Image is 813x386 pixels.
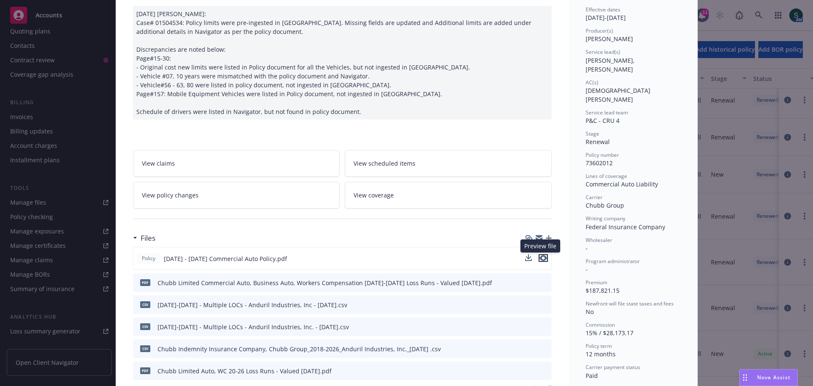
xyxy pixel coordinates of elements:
[586,329,633,337] span: 15% / $28,173.17
[586,300,674,307] span: Newfront will file state taxes and fees
[140,345,150,352] span: csv
[158,278,492,287] div: Chubb Limited Commercial Auto, Business Auto, Workers Compensation [DATE]-[DATE] Loss Runs - Valu...
[158,344,441,353] div: Chubb Indemnity Insurance Company, Chubb Group_2018-2026_Anduril Industries, Inc._[DATE] .csv
[586,172,627,180] span: Lines of coverage
[586,130,599,137] span: Stage
[345,182,552,208] a: View coverage
[586,342,612,350] span: Policy term
[141,233,155,244] h3: Files
[142,191,199,200] span: View policy changes
[539,254,548,263] button: preview file
[345,150,552,177] a: View scheduled items
[527,322,534,331] button: download file
[541,367,548,375] button: preview file
[541,322,548,331] button: preview file
[586,35,633,43] span: [PERSON_NAME]
[586,194,603,201] span: Carrier
[586,308,594,316] span: No
[586,27,613,34] span: Producer(s)
[586,244,588,252] span: -
[133,233,155,244] div: Files
[586,215,625,222] span: Writing company
[586,151,619,158] span: Policy number
[541,278,548,287] button: preview file
[354,191,394,200] span: View coverage
[140,301,150,308] span: csv
[527,300,534,309] button: download file
[541,344,548,353] button: preview file
[133,150,340,177] a: View claims
[586,138,610,146] span: Renewal
[586,279,607,286] span: Premium
[586,159,613,167] span: 73602012
[527,367,534,375] button: download file
[586,109,628,116] span: Service lead team
[541,300,548,309] button: preview file
[586,286,619,294] span: $187,821.15
[586,223,665,231] span: Federal Insurance Company
[133,182,340,208] a: View policy changes
[739,369,798,386] button: Nova Assist
[133,6,552,119] div: [DATE] [PERSON_NAME]: Case# 01504534: Policy limits were pre-ingested in [GEOGRAPHIC_DATA]. Missi...
[140,367,150,374] span: pdf
[586,48,620,56] span: Service lead(s)
[354,159,415,168] span: View scheduled items
[527,278,534,287] button: download file
[586,236,612,244] span: Wholesaler
[520,239,560,253] div: Preview file
[586,321,615,328] span: Commission
[586,180,680,189] div: Commercial Auto Liability
[586,258,640,265] span: Program administrator
[158,367,332,375] div: Chubb Limited Auto, WC 20-26 Loss Runs - Valued [DATE].pdf
[586,117,619,125] span: P&C - CRU 4
[539,254,548,262] button: preview file
[527,344,534,353] button: download file
[142,159,175,168] span: View claims
[586,372,598,380] span: Paid
[586,56,636,73] span: [PERSON_NAME], [PERSON_NAME]
[140,279,150,286] span: pdf
[525,254,532,261] button: download file
[740,369,750,386] div: Drag to move
[586,6,620,13] span: Effective dates
[586,364,640,371] span: Carrier payment status
[586,265,588,273] span: -
[525,254,532,263] button: download file
[158,300,347,309] div: [DATE]-[DATE] - Multiple LOCs - Anduril Industries, Inc - [DATE].csv
[757,374,791,381] span: Nova Assist
[586,86,650,103] span: [DEMOGRAPHIC_DATA][PERSON_NAME]
[586,201,624,209] span: Chubb Group
[586,6,680,22] div: [DATE] - [DATE]
[158,322,349,331] div: [DATE]-[DATE] - Multiple LOCs - Anduril Industries, Inc. - [DATE].csv
[586,350,616,358] span: 12 months
[140,323,150,330] span: csv
[140,255,157,262] span: Policy
[164,254,287,263] span: [DATE] - [DATE] Commercial Auto Policy.pdf
[586,79,598,86] span: AC(s)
